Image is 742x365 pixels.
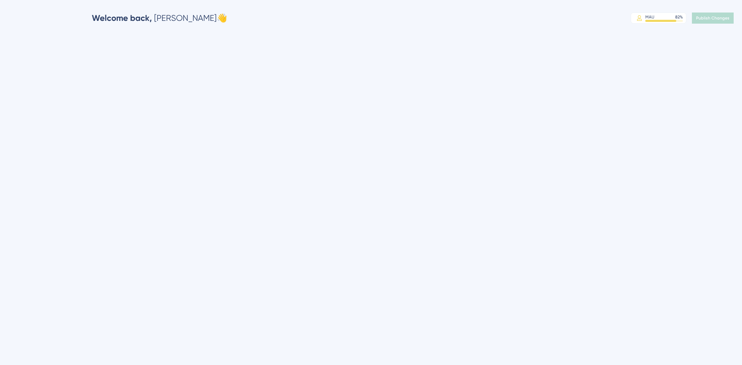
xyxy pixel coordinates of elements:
[645,14,654,20] div: MAU
[675,14,683,20] div: 82 %
[692,13,734,24] button: Publish Changes
[696,15,729,21] span: Publish Changes
[92,13,227,24] div: [PERSON_NAME] 👋
[92,13,152,23] span: Welcome back,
